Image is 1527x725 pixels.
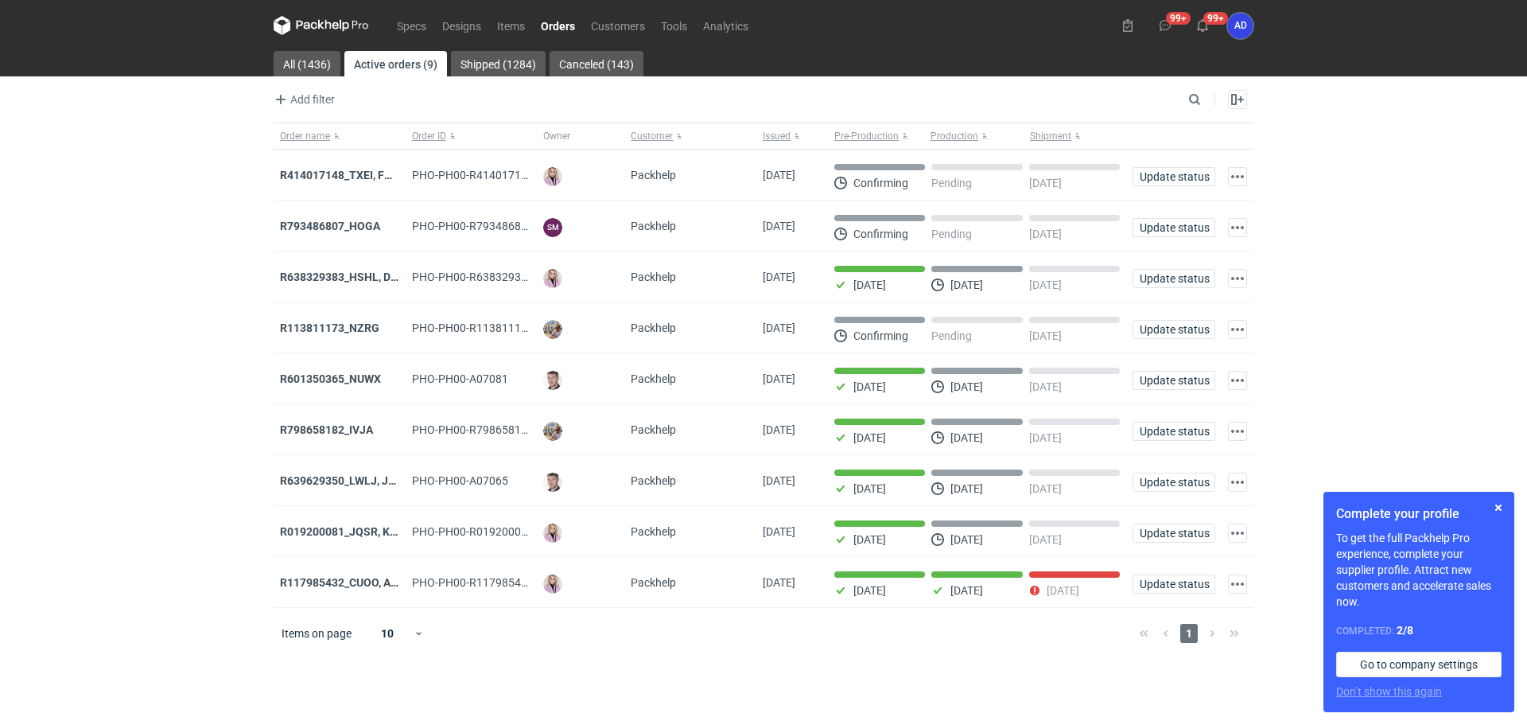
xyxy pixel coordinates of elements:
button: Actions [1228,167,1247,186]
p: Pending [931,177,972,189]
p: Confirming [853,177,908,189]
p: [DATE] [853,584,886,597]
a: Go to company settings [1336,652,1502,677]
p: [DATE] [1029,482,1062,495]
p: Confirming [853,329,908,342]
button: 99+ [1190,13,1215,38]
span: 04/08/2025 [763,474,795,487]
button: Issued [756,123,828,149]
button: Skip for now [1489,498,1508,517]
span: PHO-PH00-R113811173_NZRG [412,322,568,334]
p: [DATE] [1029,177,1062,189]
p: [DATE] [1029,380,1062,393]
span: Update status [1140,477,1208,488]
span: Add filter [271,90,335,109]
span: 30/06/2025 [763,576,795,589]
span: Pre-Production [834,130,899,142]
img: Maciej Sikora [543,473,562,492]
span: 1 [1180,624,1198,643]
a: R414017148_TXEI, FODU, EARC [280,169,439,181]
span: Packhelp [631,271,676,283]
img: Klaudia Wiśniewska [543,167,562,186]
span: 31/07/2025 [763,525,795,538]
figcaption: AD [1227,13,1253,39]
span: Update status [1140,528,1208,539]
button: Don’t show this again [1336,684,1442,700]
a: Customers [583,16,653,35]
p: [DATE] [853,380,886,393]
strong: R793486807_HOGA [280,220,380,232]
span: PHO-PH00-A07065 [412,474,508,487]
p: [DATE] [1029,279,1062,291]
svg: Packhelp Pro [274,16,369,35]
span: Update status [1140,222,1208,233]
figcaption: SM [543,218,562,237]
span: Update status [1140,375,1208,386]
span: Packhelp [631,169,676,181]
button: Actions [1228,422,1247,441]
button: Actions [1228,524,1247,543]
strong: R117985432_CUOO, AZGB, OQAV [280,576,447,589]
strong: R113811173_NZRG [280,322,379,334]
p: [DATE] [1029,228,1062,240]
span: 07/08/2025 [763,322,795,334]
button: Update status [1133,575,1215,594]
p: [DATE] [950,380,983,393]
p: [DATE] [1029,533,1062,546]
img: Michał Palasek [543,320,562,339]
span: Order name [280,130,330,142]
button: Pre-Production [828,123,927,149]
span: Shipment [1030,130,1071,142]
img: Michał Palasek [543,422,562,441]
p: [DATE] [1047,584,1079,597]
a: All (1436) [274,51,340,76]
span: Update status [1140,579,1208,590]
span: PHO-PH00-R638329383_HSHL,-DETO [412,271,600,283]
p: Pending [931,228,972,240]
button: Update status [1133,269,1215,288]
span: PHO-PH00-R793486807_HOGA [412,220,569,232]
a: R601350365_NUWX [280,372,381,385]
p: [DATE] [1029,329,1062,342]
span: 06/08/2025 [763,372,795,385]
span: Order ID [412,130,446,142]
button: Actions [1228,218,1247,237]
a: Active orders (9) [344,51,447,76]
a: Canceled (143) [550,51,643,76]
input: Search [1185,90,1236,109]
span: PHO-PH00-R019200081_JQSR,-KAYL [412,525,657,538]
p: [DATE] [1029,431,1062,444]
span: Update status [1140,324,1208,335]
span: Production [931,130,978,142]
span: Packhelp [631,372,676,385]
a: Shipped (1284) [451,51,546,76]
img: Klaudia Wiśniewska [543,269,562,288]
span: Packhelp [631,220,676,232]
h1: Complete your profile [1336,505,1502,524]
button: Update status [1133,473,1215,492]
button: Order ID [406,123,538,149]
button: Update status [1133,218,1215,237]
button: Order name [274,123,406,149]
p: [DATE] [950,279,983,291]
img: Maciej Sikora [543,371,562,390]
span: PHO-PH00-A07081 [412,372,508,385]
div: Completed: [1336,622,1502,639]
span: Owner [543,130,570,142]
button: Update status [1133,320,1215,339]
div: 10 [362,622,414,645]
a: R639629350_LWLJ, JGWC [280,474,413,487]
button: Actions [1228,371,1247,390]
button: Actions [1228,473,1247,492]
span: PHO-PH00-R414017148_TXEI,-FODU,-EARC [412,169,629,181]
a: R638329383_HSHL, DETO [280,271,412,283]
span: Update status [1140,273,1208,284]
span: PHO-PH00-R117985432_CUOO,-AZGB,-OQAV [412,576,637,589]
button: Actions [1228,269,1247,288]
p: Pending [931,329,972,342]
span: Packhelp [631,525,676,538]
div: Anita Dolczewska [1227,13,1253,39]
span: Customer [631,130,673,142]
